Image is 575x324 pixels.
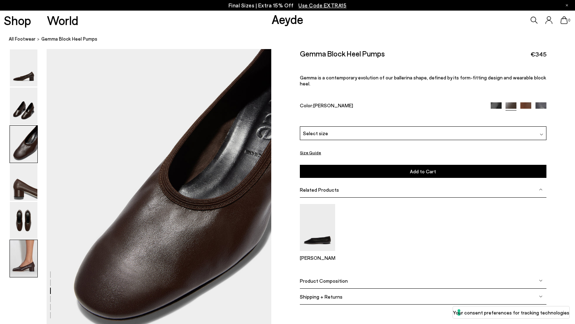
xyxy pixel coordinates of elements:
img: Gemma Block Heel Pumps - Image 4 [10,164,37,201]
span: [PERSON_NAME] [313,102,353,108]
span: Add to Cart [410,168,436,174]
p: [PERSON_NAME] [300,255,335,261]
img: Gemma Block Heel Pumps - Image 5 [10,202,37,239]
img: svg%3E [539,279,543,282]
img: svg%3E [539,188,543,191]
a: All Footwear [9,35,36,43]
a: 0 [561,16,568,24]
span: Navigate to /collections/ss25-final-sizes [298,2,346,8]
button: Your consent preferences for tracking technologies [453,306,569,318]
img: Gemma Block Heel Pumps - Image 6 [10,240,37,277]
span: Related Products [300,187,339,193]
img: Kirsten Ballet Flats [300,204,335,251]
label: Your consent preferences for tracking technologies [453,309,569,316]
p: Gemma is a contemporary evolution of our ballerina shape, defined by its form-fitting design and ... [300,74,546,86]
span: Gemma Block Heel Pumps [41,35,97,43]
img: Gemma Block Heel Pumps - Image 2 [10,88,37,125]
a: Aeyde [272,12,303,26]
img: Gemma Block Heel Pumps - Image 1 [10,49,37,86]
button: Add to Cart [300,165,546,178]
nav: breadcrumb [9,30,575,49]
img: Gemma Block Heel Pumps - Image 3 [10,126,37,163]
a: Shop [4,14,31,26]
span: Shipping + Returns [300,293,343,299]
span: €345 [531,50,546,59]
div: Color: [300,102,483,110]
span: 0 [568,18,571,22]
p: Final Sizes | Extra 15% Off [229,1,347,10]
h2: Gemma Block Heel Pumps [300,49,385,58]
img: svg%3E [540,133,543,136]
span: Product Composition [300,277,348,283]
a: Kirsten Ballet Flats [PERSON_NAME] [300,246,335,261]
img: svg%3E [539,295,543,298]
button: Size Guide [300,148,321,157]
a: World [47,14,78,26]
span: Select size [303,130,328,137]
